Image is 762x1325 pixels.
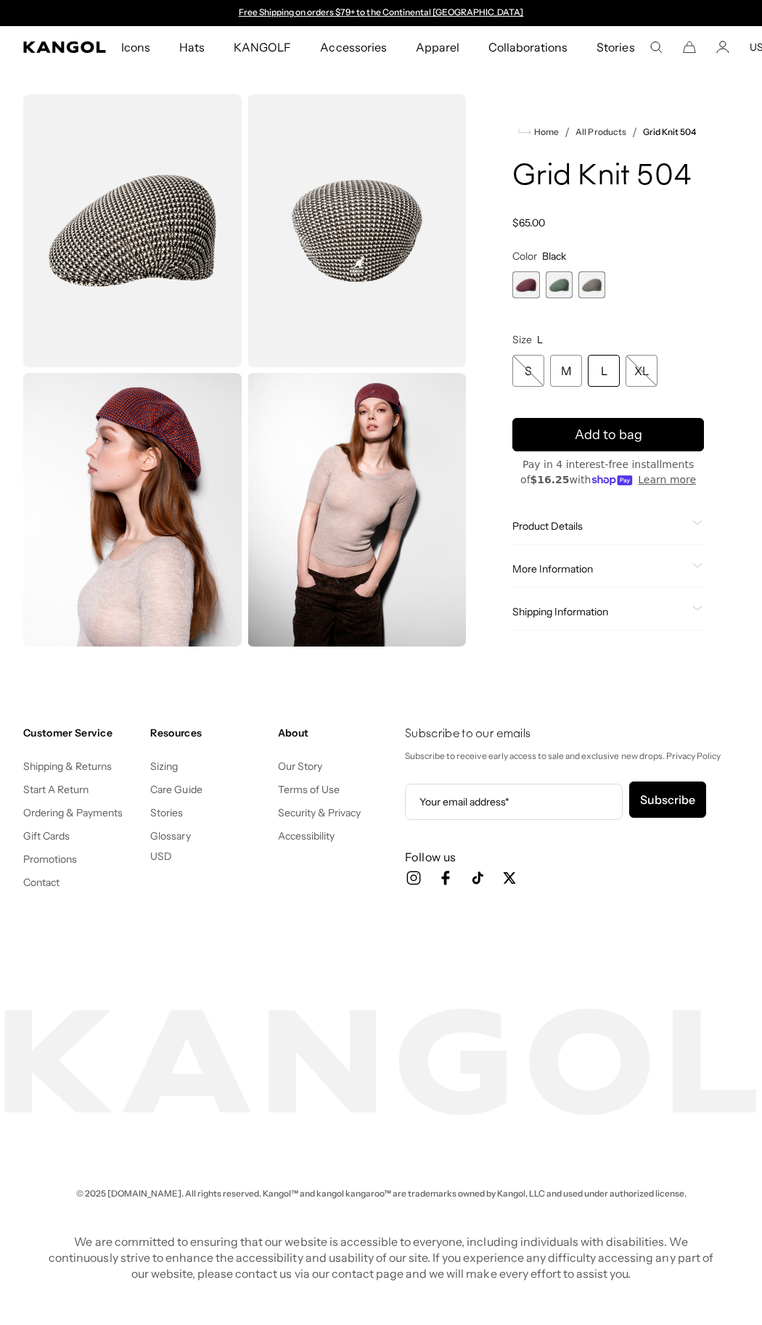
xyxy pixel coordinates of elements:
[23,783,89,796] a: Start A Return
[239,7,524,17] a: Free Shipping on orders $79+ to the Continental [GEOGRAPHIC_DATA]
[683,41,696,54] button: Cart
[23,876,60,889] a: Contact
[626,355,657,387] div: XL
[320,26,386,68] span: Accessories
[582,26,649,68] a: Stories
[306,26,401,68] a: Accessories
[405,849,739,865] h3: Follow us
[512,123,704,141] nav: breadcrumbs
[232,7,530,19] div: Announcement
[23,760,112,773] a: Shipping & Returns
[401,26,474,68] a: Apparel
[232,7,530,19] div: 1 of 2
[512,355,544,387] div: S
[575,425,642,445] span: Add to bag
[578,271,605,298] div: 3 of 3
[643,127,696,137] a: Grid Knit 504
[405,726,739,742] h4: Subscribe to our emails
[488,26,568,68] span: Collaborations
[247,373,466,646] img: hazy-indigo
[121,26,150,68] span: Icons
[44,1234,718,1281] p: We are committed to ensuring that our website is accessible to everyone, including individuals wi...
[150,829,190,842] a: Glossary
[546,271,573,298] div: 2 of 3
[23,806,123,819] a: Ordering & Payments
[219,26,306,68] a: KANGOLF
[150,783,202,796] a: Care Guide
[179,26,205,68] span: Hats
[23,829,70,842] a: Gift Cards
[107,26,165,68] a: Icons
[416,26,459,68] span: Apparel
[23,94,242,367] img: color-black
[150,850,172,863] button: USD
[597,26,634,68] span: Stories
[716,41,729,54] a: Account
[626,123,637,141] li: /
[512,333,532,346] span: Size
[512,605,687,618] span: Shipping Information
[550,355,582,387] div: M
[518,126,559,139] a: Home
[247,94,466,367] img: color-black
[512,161,704,193] h1: Grid Knit 504
[474,26,582,68] a: Collaborations
[278,806,361,819] a: Security & Privacy
[559,123,570,141] li: /
[150,760,178,773] a: Sizing
[588,355,620,387] div: L
[278,726,393,739] h4: About
[512,418,704,451] button: Add to bag
[23,373,242,646] img: hazy-indigo
[23,94,466,647] product-gallery: Gallery Viewer
[23,726,139,739] h4: Customer Service
[278,760,322,773] a: Our Story
[512,562,687,575] span: More Information
[512,250,537,263] span: Color
[278,783,340,796] a: Terms of Use
[512,271,539,298] div: 1 of 3
[575,127,626,137] a: All Products
[542,250,566,263] span: Black
[531,127,559,137] span: Home
[578,271,605,298] label: Black
[405,748,739,764] p: Subscribe to receive early access to sale and exclusive new drops. Privacy Policy
[23,853,77,866] a: Promotions
[150,806,183,819] a: Stories
[512,271,539,298] label: Hazy Indigo
[512,520,687,533] span: Product Details
[278,829,335,842] a: Accessibility
[165,26,219,68] a: Hats
[650,41,663,54] summary: Search here
[629,782,706,818] button: Subscribe
[23,41,107,53] a: Kangol
[546,271,573,298] label: Deep Emerald
[150,726,266,739] h4: Resources
[232,7,530,19] slideshow-component: Announcement bar
[512,216,545,229] span: $65.00
[234,26,291,68] span: KANGOLF
[537,333,543,346] span: L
